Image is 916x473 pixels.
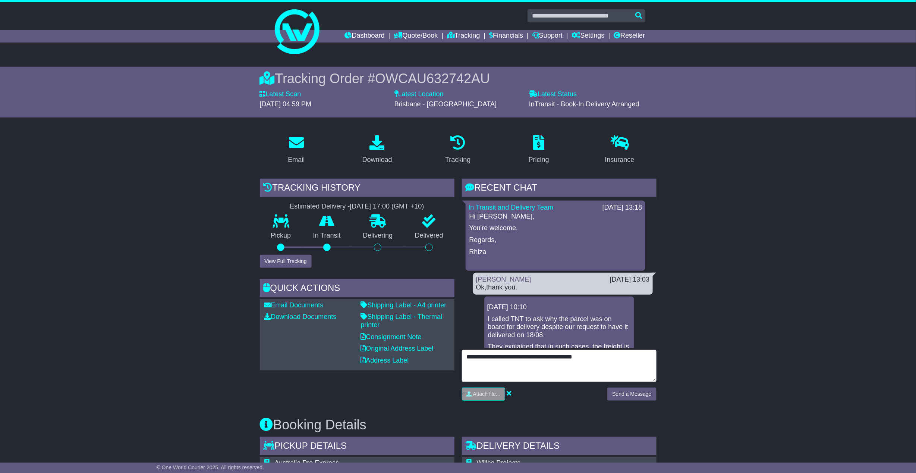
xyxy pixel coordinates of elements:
p: Hi [PERSON_NAME], [469,213,642,221]
button: View Full Tracking [260,255,312,268]
span: Australia Pro Express [275,459,339,467]
div: [DATE] 17:00 (GMT +10) [350,203,424,211]
label: Latest Scan [260,90,301,98]
div: Insurance [605,155,635,165]
span: © One World Courier 2025. All rights reserved. [157,464,264,470]
p: You're welcome. [469,224,642,232]
div: Download [362,155,392,165]
a: Original Address Label [361,345,434,352]
div: Tracking [445,155,470,165]
a: Reseller [614,30,645,43]
p: In Transit [302,232,352,240]
div: Tracking history [260,179,454,199]
a: Insurance [600,132,639,167]
div: [DATE] 10:10 [487,303,631,311]
div: Email [288,155,305,165]
h3: Booking Details [260,417,657,432]
div: Estimated Delivery - [260,203,454,211]
p: I called TNT to ask why the parcel was on board for delivery despite our request to have it deliv... [488,315,630,339]
span: [DATE] 04:59 PM [260,100,312,108]
span: OWCAU632742AU [375,71,490,86]
a: Settings [572,30,605,43]
a: Support [532,30,563,43]
div: Delivery Details [462,437,657,457]
p: Regards, [469,236,642,244]
span: Willco Projects [477,459,521,467]
div: [DATE] 13:03 [610,276,650,284]
a: Tracking [440,132,475,167]
label: Latest Location [394,90,444,98]
div: Pickup Details [260,437,454,457]
a: Quote/Book [394,30,438,43]
a: Email Documents [264,301,324,309]
a: Pricing [524,132,554,167]
button: Send a Message [607,388,656,401]
a: Shipping Label - A4 printer [361,301,447,309]
a: Financials [489,30,523,43]
div: Ok,thank you. [476,284,650,292]
div: Pricing [529,155,549,165]
p: Delivering [352,232,404,240]
a: [PERSON_NAME] [476,276,531,283]
a: Shipping Label - Thermal printer [361,313,443,329]
div: Quick Actions [260,279,454,299]
p: They explained that in such cases, the freight is already in the automated network process, so it... [488,343,630,383]
p: Delivered [404,232,454,240]
a: Download [358,132,397,167]
p: Rhiza [469,248,642,256]
a: In Transit and Delivery Team [469,204,554,211]
div: Tracking Order # [260,71,657,87]
label: Latest Status [529,90,577,98]
a: Dashboard [345,30,385,43]
div: RECENT CHAT [462,179,657,199]
a: Tracking [447,30,480,43]
a: Address Label [361,357,409,364]
span: InTransit - Book-In Delivery Arranged [529,100,639,108]
div: [DATE] 13:18 [602,204,642,212]
a: Email [283,132,309,167]
a: Consignment Note [361,333,422,341]
span: Brisbane - [GEOGRAPHIC_DATA] [394,100,497,108]
p: Pickup [260,232,302,240]
a: Download Documents [264,313,337,320]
